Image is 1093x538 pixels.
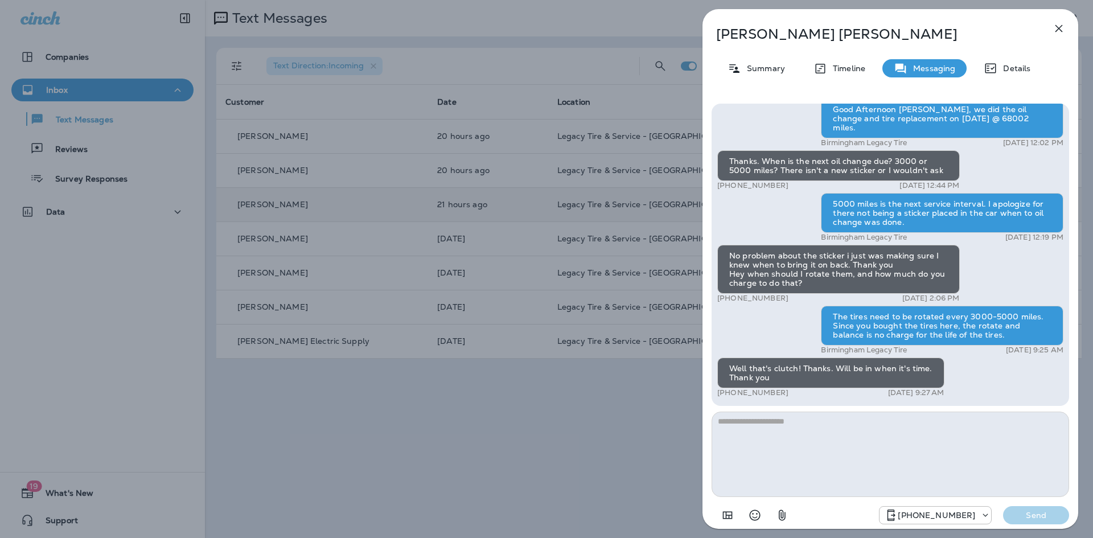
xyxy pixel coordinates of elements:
[717,181,788,190] p: [PHONE_NUMBER]
[888,388,944,397] p: [DATE] 9:27 AM
[821,98,1063,138] div: Good Afternoon [PERSON_NAME], we did the oil change and tire replacement on [DATE] @ 68002 miles.
[716,26,1027,42] p: [PERSON_NAME] [PERSON_NAME]
[821,233,907,242] p: Birmingham Legacy Tire
[716,504,739,527] button: Add in a premade template
[899,181,959,190] p: [DATE] 12:44 PM
[827,64,865,73] p: Timeline
[821,346,907,355] p: Birmingham Legacy Tire
[1003,138,1063,147] p: [DATE] 12:02 PM
[898,511,975,520] p: [PHONE_NUMBER]
[821,193,1063,233] div: 5000 miles is the next service interval. I apologize for there not being a sticker placed in the ...
[717,150,960,181] div: Thanks. When is the next oil change due? 3000 or 5000 miles? There isn't a new sticker or I would...
[1005,233,1063,242] p: [DATE] 12:19 PM
[717,294,788,303] p: [PHONE_NUMBER]
[717,358,944,388] div: Well that's clutch! Thanks. Will be in when it's time. Thank you
[741,64,785,73] p: Summary
[907,64,955,73] p: Messaging
[902,294,960,303] p: [DATE] 2:06 PM
[1006,346,1063,355] p: [DATE] 9:25 AM
[717,245,960,294] div: No problem about the sticker i just was making sure I knew when to bring it on back. Thank you He...
[880,508,991,522] div: +1 (205) 606-2088
[717,388,788,397] p: [PHONE_NUMBER]
[821,138,907,147] p: Birmingham Legacy Tire
[821,306,1063,346] div: The tires need to be rotated every 3000-5000 miles. Since you bought the tires here, the rotate a...
[743,504,766,527] button: Select an emoji
[997,64,1030,73] p: Details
